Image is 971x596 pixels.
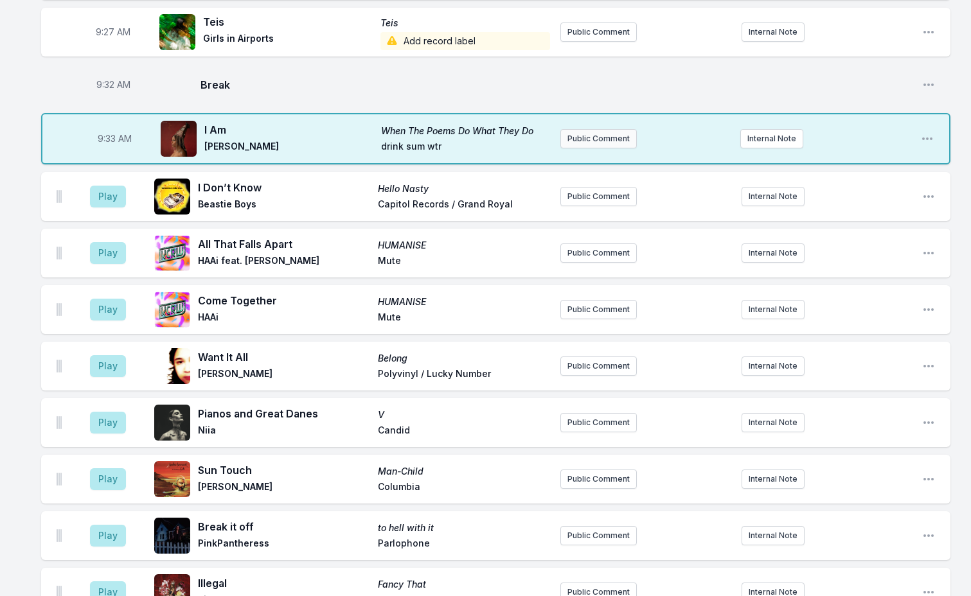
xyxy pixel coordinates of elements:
[742,300,805,319] button: Internal Note
[198,254,370,270] span: HAAi feat. [PERSON_NAME]
[378,367,550,383] span: Polyvinyl / Lucky Number
[380,17,550,30] span: Teis
[98,132,132,145] span: Timestamp
[57,303,62,316] img: Drag Handle
[922,247,935,259] button: Open playlist item options
[560,356,637,376] button: Public Comment
[742,413,805,432] button: Internal Note
[378,254,550,270] span: Mute
[378,239,550,252] span: HUMANISE
[198,367,370,383] span: [PERSON_NAME]
[378,480,550,496] span: Columbia
[922,190,935,203] button: Open playlist item options
[200,77,912,92] span: Break
[560,526,637,545] button: Public Comment
[378,537,550,552] span: Parlophone
[922,303,935,316] button: Open playlist item options
[154,348,190,384] img: Belong
[742,356,805,376] button: Internal Note
[198,406,370,421] span: Pianos and Great Danes
[154,292,190,328] img: HUMANISE
[742,22,805,42] button: Internal Note
[922,416,935,429] button: Open playlist item options
[378,295,550,308] span: HUMANISE
[560,243,637,263] button: Public Comment
[922,473,935,486] button: Open playlist item options
[560,129,637,148] button: Public Comment
[203,32,373,50] span: Girls in Airports
[378,408,550,421] span: V
[57,473,62,486] img: Drag Handle
[560,187,637,206] button: Public Comment
[96,26,130,39] span: Timestamp
[380,32,550,50] span: Add record label
[198,537,370,552] span: PinkPantheress
[90,242,126,264] button: Play
[57,529,62,542] img: Drag Handle
[378,424,550,439] span: Candid
[560,300,637,319] button: Public Comment
[154,179,190,215] img: Hello Nasty
[378,352,550,365] span: Belong
[90,355,126,377] button: Play
[742,243,805,263] button: Internal Note
[922,26,935,39] button: Open playlist item options
[560,413,637,432] button: Public Comment
[742,526,805,545] button: Internal Note
[378,578,550,591] span: Fancy That
[57,247,62,259] img: Drag Handle
[90,299,126,320] button: Play
[90,412,126,434] button: Play
[90,186,126,207] button: Play
[161,121,197,157] img: When The Poems Do What They Do
[742,469,805,489] button: Internal Note
[381,125,550,137] span: When The Poems Do What They Do
[57,416,62,429] img: Drag Handle
[204,122,373,137] span: I Am
[922,78,935,91] button: Open playlist item options
[198,349,370,365] span: Want It All
[378,311,550,326] span: Mute
[57,190,62,203] img: Drag Handle
[921,132,934,145] button: Open playlist item options
[154,235,190,271] img: HUMANISE
[378,465,550,478] span: Man-Child
[90,468,126,490] button: Play
[922,529,935,542] button: Open playlist item options
[740,129,803,148] button: Internal Note
[198,311,370,326] span: HAAi
[198,462,370,478] span: Sun Touch
[922,360,935,372] button: Open playlist item options
[203,14,373,30] span: Teis
[154,461,190,497] img: Man-Child
[198,424,370,439] span: Niia
[198,519,370,534] span: Break it off
[96,78,130,91] span: Timestamp
[378,182,550,195] span: Hello Nasty
[90,525,126,547] button: Play
[57,360,62,372] img: Drag Handle
[378,198,550,213] span: Capitol Records / Grand Royal
[154,405,190,441] img: V
[159,14,195,50] img: Teis
[198,480,370,496] span: [PERSON_NAME]
[560,22,637,42] button: Public Comment
[198,180,370,195] span: I Don’t Know
[378,521,550,534] span: to hell with it
[560,469,637,489] button: Public Comment
[198,293,370,308] span: Come Together
[742,187,805,206] button: Internal Note
[198,575,370,591] span: Illegal
[204,140,373,155] span: [PERSON_NAME]
[154,518,190,554] img: to hell with it
[198,236,370,252] span: All That Falls Apart
[198,198,370,213] span: Beastie Boys
[381,140,550,155] span: drink sum wtr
